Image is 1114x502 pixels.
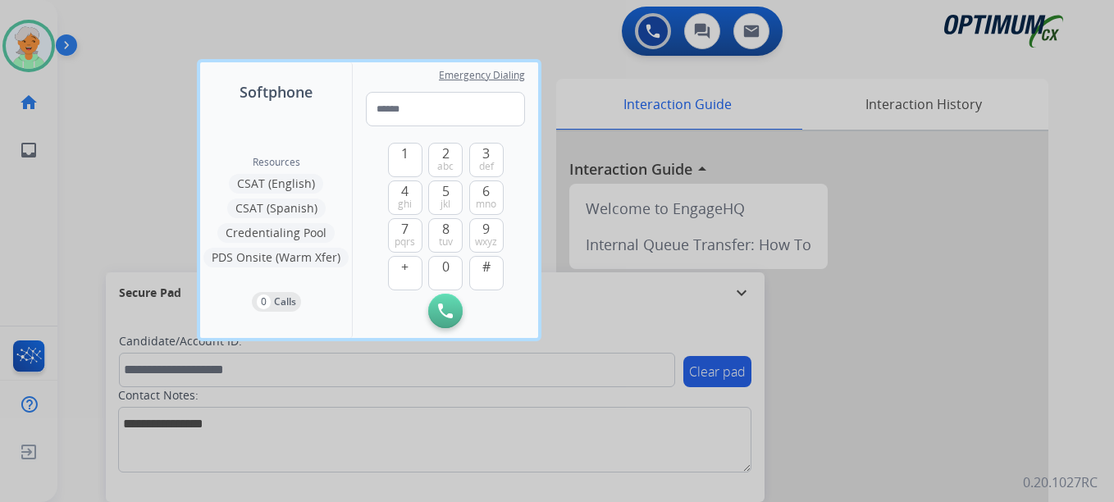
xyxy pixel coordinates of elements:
img: call-button [438,303,453,318]
button: PDS Onsite (Warm Xfer) [203,248,349,267]
span: Softphone [240,80,313,103]
button: CSAT (English) [229,174,323,194]
span: 8 [442,219,450,239]
button: 7pqrs [388,218,422,253]
span: tuv [439,235,453,249]
button: 9wxyz [469,218,504,253]
span: 1 [401,144,409,163]
span: 3 [482,144,490,163]
button: 0Calls [252,292,301,312]
button: 8tuv [428,218,463,253]
span: def [479,160,494,173]
span: 9 [482,219,490,239]
button: 1 [388,143,422,177]
span: 5 [442,181,450,201]
span: 2 [442,144,450,163]
span: Emergency Dialing [439,69,525,82]
button: CSAT (Spanish) [227,199,326,218]
button: + [388,256,422,290]
button: 0 [428,256,463,290]
button: 2abc [428,143,463,177]
span: jkl [441,198,450,211]
span: 7 [401,219,409,239]
button: # [469,256,504,290]
span: + [401,257,409,276]
p: 0.20.1027RC [1023,472,1098,492]
button: 4ghi [388,180,422,215]
span: abc [437,160,454,173]
p: 0 [257,294,271,309]
button: 5jkl [428,180,463,215]
span: 0 [442,257,450,276]
button: Credentialing Pool [217,223,335,243]
button: 6mno [469,180,504,215]
span: # [482,257,491,276]
button: 3def [469,143,504,177]
span: Resources [253,156,300,169]
span: 6 [482,181,490,201]
span: pqrs [395,235,415,249]
span: 4 [401,181,409,201]
span: mno [476,198,496,211]
p: Calls [274,294,296,309]
span: ghi [398,198,412,211]
span: wxyz [475,235,497,249]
